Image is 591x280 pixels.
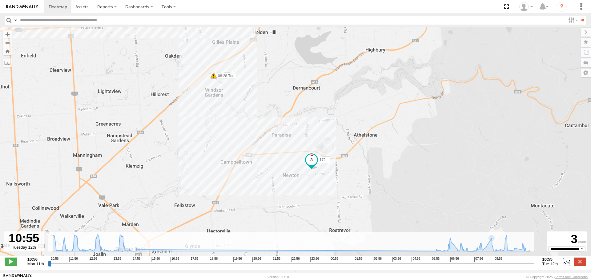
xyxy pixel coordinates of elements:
[3,58,12,67] label: Measure
[151,257,160,262] span: 15:56
[526,275,588,279] div: © Copyright 2025 -
[5,258,17,266] label: Play/Stop
[542,262,558,266] span: Tue 12th Aug 2025
[3,38,12,47] button: Zoom out
[542,257,558,262] strong: 10:55
[517,2,535,11] div: Amin Vahidinezhad
[310,257,319,262] span: 23:56
[27,257,44,262] strong: 10:56
[233,257,242,262] span: 19:56
[392,257,401,262] span: 03:56
[214,73,236,79] label: 08:28 Tue
[373,257,382,262] span: 02:56
[3,274,32,280] a: Visit our Website
[13,16,18,25] label: Search Query
[132,257,141,262] span: 14:56
[320,158,326,162] span: 172
[69,257,78,262] span: 11:56
[474,257,483,262] span: 07:56
[209,257,218,262] span: 18:56
[557,2,567,12] i: ?
[27,262,44,266] span: Mon 11th Aug 2025
[330,257,338,262] span: 00:56
[190,257,199,262] span: 17:56
[272,257,280,262] span: 21:56
[267,275,291,279] div: Version: 305.01
[555,275,588,279] a: Terms and Conditions
[89,257,97,262] span: 12:56
[412,257,420,262] span: 04:56
[450,257,459,262] span: 06:56
[6,5,38,9] img: rand-logo.svg
[494,257,502,262] span: 08:56
[50,257,58,262] span: 10:56
[354,257,362,262] span: 01:56
[548,232,586,246] div: 3
[171,257,179,262] span: 16:56
[431,257,440,262] span: 05:56
[3,47,12,55] button: Zoom Home
[3,30,12,38] button: Zoom in
[291,257,300,262] span: 22:56
[574,258,586,266] label: Close
[566,16,579,25] label: Search Filter Options
[252,257,261,262] span: 20:56
[581,69,591,77] label: Map Settings
[113,257,121,262] span: 13:56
